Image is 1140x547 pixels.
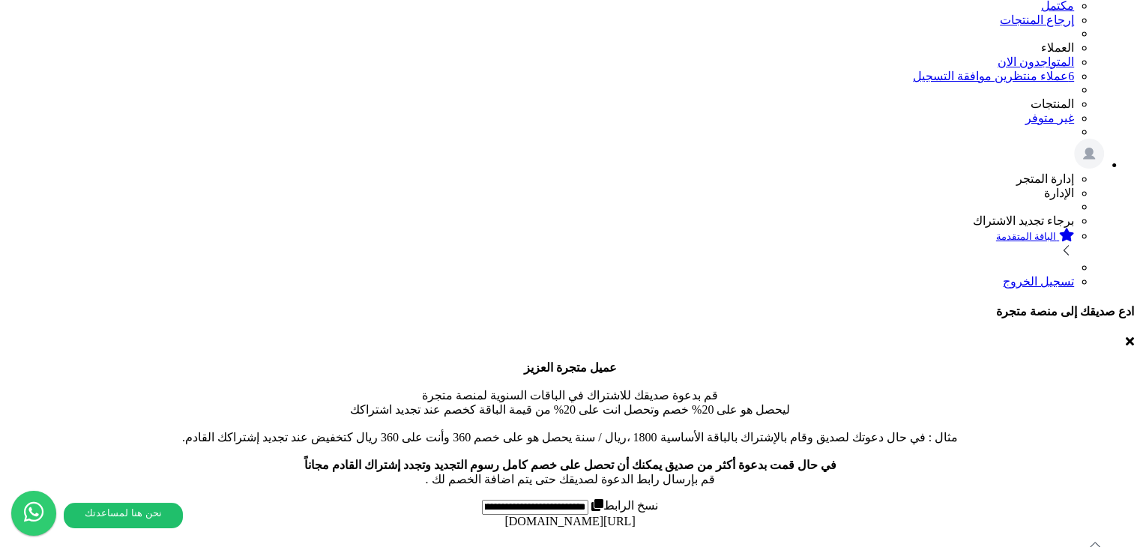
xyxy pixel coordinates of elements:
[6,228,1074,261] a: الباقة المتقدمة
[6,40,1074,55] li: العملاء
[1003,275,1074,288] a: تسجيل الخروج
[1016,172,1074,185] span: إدارة المتجر
[588,499,658,512] label: نسخ الرابط
[1025,112,1074,124] a: غير متوفر
[6,304,1134,318] h4: ادع صديقك إلى منصة متجرة
[304,459,836,471] b: في حال قمت بدعوة أكثر من صديق يمكنك أن تحصل على خصم كامل رسوم التجديد وتجدد إشتراك القادم مجاناً
[6,97,1074,111] li: المنتجات
[6,360,1134,486] p: قم بدعوة صديقك للاشتراك في الباقات السنوية لمنصة متجرة ليحصل هو على 20% خصم وتحصل انت على 20% من ...
[1068,70,1074,82] span: 6
[6,186,1074,200] li: الإدارة
[524,361,617,374] b: عميل متجرة العزيز
[6,515,1134,528] div: [URL][DOMAIN_NAME]
[998,55,1074,68] a: المتواجدون الان
[913,70,1074,82] a: 6عملاء منتظرين موافقة التسجيل
[6,214,1074,228] li: برجاء تجديد الاشتراك
[996,231,1056,242] small: الباقة المتقدمة
[1000,13,1074,26] a: إرجاع المنتجات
